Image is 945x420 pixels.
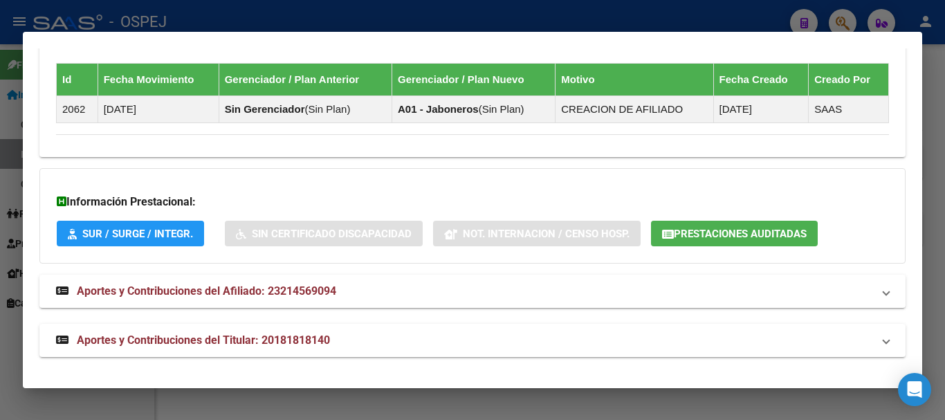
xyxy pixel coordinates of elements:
[252,228,412,240] span: Sin Certificado Discapacidad
[225,103,305,115] strong: Sin Gerenciador
[57,63,98,95] th: Id
[898,373,931,406] div: Open Intercom Messenger
[651,221,818,246] button: Prestaciones Auditadas
[398,103,479,115] strong: A01 - Jaboneros
[392,63,556,95] th: Gerenciador / Plan Nuevo
[57,221,204,246] button: SUR / SURGE / INTEGR.
[674,228,807,240] span: Prestaciones Auditadas
[713,95,809,122] td: [DATE]
[309,103,347,115] span: Sin Plan
[482,103,521,115] span: Sin Plan
[433,221,641,246] button: Not. Internacion / Censo Hosp.
[57,95,98,122] td: 2062
[219,63,392,95] th: Gerenciador / Plan Anterior
[39,324,906,357] mat-expansion-panel-header: Aportes y Contribuciones del Titular: 20181818140
[463,228,630,240] span: Not. Internacion / Censo Hosp.
[82,228,193,240] span: SUR / SURGE / INTEGR.
[809,63,889,95] th: Creado Por
[98,63,219,95] th: Fecha Movimiento
[713,63,809,95] th: Fecha Creado
[77,284,336,298] span: Aportes y Contribuciones del Afiliado: 23214569094
[219,95,392,122] td: ( )
[556,63,713,95] th: Motivo
[556,95,713,122] td: CREACION DE AFILIADO
[809,95,889,122] td: SAAS
[98,95,219,122] td: [DATE]
[57,194,888,210] h3: Información Prestacional:
[77,334,330,347] span: Aportes y Contribuciones del Titular: 20181818140
[225,221,423,246] button: Sin Certificado Discapacidad
[392,95,556,122] td: ( )
[39,275,906,308] mat-expansion-panel-header: Aportes y Contribuciones del Afiliado: 23214569094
